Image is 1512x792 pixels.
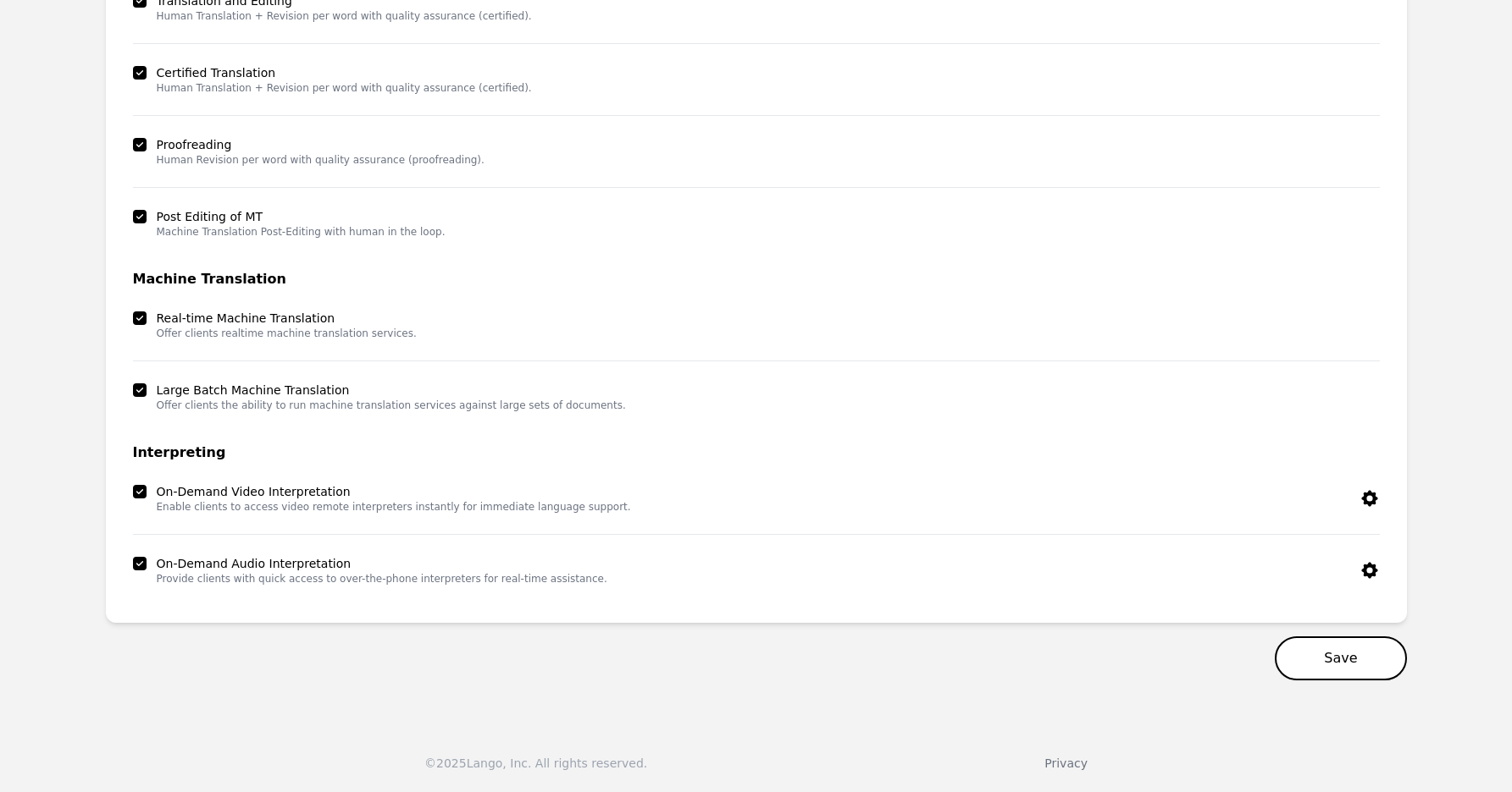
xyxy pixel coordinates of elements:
[157,9,532,23] p: Human Translation + Revision per word with quality assurance (certified).
[1044,756,1088,770] a: Privacy
[157,64,532,81] label: Certified Translation
[157,483,631,500] label: On-Demand Video Interpretation
[157,81,532,95] p: Human Translation + Revision per word with quality assurance (certified).
[157,572,607,586] p: Provide clients with quick access to over-the-phone interpreters for real-time assistance.
[424,755,647,772] div: © 2025 Lango, Inc. All rights reserved.
[133,443,1380,463] h3: Interpreting
[157,555,607,572] label: On-Demand Audio Interpretation
[133,269,1380,289] h3: Machine Translation
[157,327,417,340] p: Offer clients realtime machine translation services.
[157,225,446,239] p: Machine Translation Post-Editing with human in the loop.
[157,399,626,412] p: Offer clients the ability to run machine translation services against large sets of documents.
[157,208,446,225] label: Post Editing of MT
[157,382,626,399] label: Large Batch Machine Translation
[157,136,485,153] label: Proofreading
[157,500,631,514] p: Enable clients to access video remote interpreters instantly for immediate language support.
[157,153,485,167] p: Human Revision per word with quality assurance (proofreading).
[157,310,417,327] label: Real-time Machine Translation
[1275,636,1406,680] button: Save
